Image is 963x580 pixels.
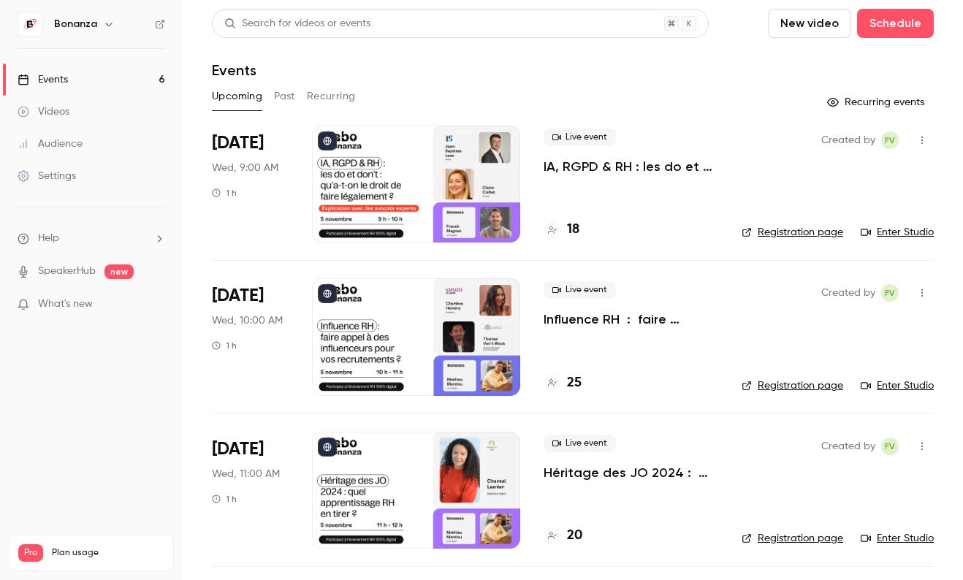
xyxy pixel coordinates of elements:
div: Nov 5 Wed, 11:00 AM (Europe/Paris) [212,432,289,549]
span: Pro [18,544,43,562]
a: 25 [544,373,582,393]
a: Registration page [742,531,843,546]
img: Bonanza [18,12,42,36]
span: What's new [38,297,93,312]
span: FV [885,438,895,455]
button: Recurring [307,85,356,108]
span: new [104,264,134,279]
div: Search for videos or events [224,16,370,31]
button: Recurring events [821,91,934,114]
span: Wed, 10:00 AM [212,313,283,328]
span: Fabio Vilarinho [881,131,899,149]
a: Enter Studio [861,225,934,240]
a: IA, RGPD & RH : les do et don’t - qu’a-t-on le droit de faire légalement ? [544,158,718,175]
span: Created by [821,131,875,149]
div: Videos [18,104,69,119]
iframe: Noticeable Trigger [148,298,165,311]
span: Fabio Vilarinho [881,438,899,455]
div: Nov 5 Wed, 10:00 AM (Europe/Paris) [212,278,289,395]
div: Events [18,72,68,87]
button: Schedule [857,9,934,38]
a: Registration page [742,225,843,240]
button: Upcoming [212,85,262,108]
a: SpeakerHub [38,264,96,279]
span: Live event [544,129,616,146]
span: [DATE] [212,131,264,155]
span: Created by [821,284,875,302]
button: Past [274,85,295,108]
a: 18 [544,220,579,240]
span: [DATE] [212,284,264,308]
a: 20 [544,526,582,546]
div: 1 h [212,187,237,199]
h1: Events [212,61,256,79]
h4: 18 [567,220,579,240]
span: FV [885,131,895,149]
h4: 25 [567,373,582,393]
div: Nov 5 Wed, 9:00 AM (Europe/Paris) [212,126,289,243]
h6: Bonanza [54,17,97,31]
button: New video [768,9,851,38]
div: 1 h [212,493,237,505]
span: Wed, 9:00 AM [212,161,278,175]
li: help-dropdown-opener [18,231,165,246]
span: Fabio Vilarinho [881,284,899,302]
span: FV [885,284,895,302]
span: Live event [544,281,616,299]
a: Influence RH : faire [PERSON_NAME] à des influenceurs pour vos recrutements ? [544,310,718,328]
span: Live event [544,435,616,452]
div: Audience [18,137,83,151]
a: Registration page [742,378,843,393]
a: Enter Studio [861,378,934,393]
span: Wed, 11:00 AM [212,467,280,481]
div: Settings [18,169,76,183]
span: [DATE] [212,438,264,461]
h4: 20 [567,526,582,546]
a: Enter Studio [861,531,934,546]
span: Created by [821,438,875,455]
a: Héritage des JO 2024 : quel apprentissage RH en tirer ? [544,464,718,481]
div: 1 h [212,340,237,351]
span: Help [38,231,59,246]
span: Plan usage [52,547,164,559]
